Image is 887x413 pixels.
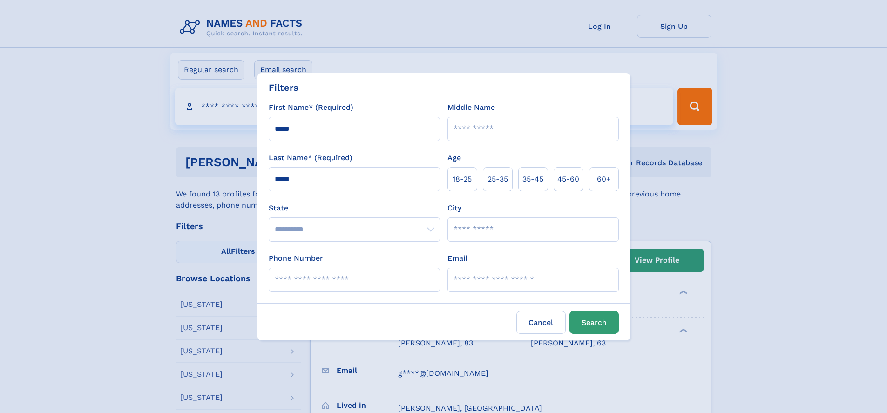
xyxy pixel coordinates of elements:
[447,253,467,264] label: Email
[516,311,566,334] label: Cancel
[569,311,619,334] button: Search
[447,152,461,163] label: Age
[453,174,472,185] span: 18‑25
[269,253,323,264] label: Phone Number
[447,203,461,214] label: City
[269,152,352,163] label: Last Name* (Required)
[557,174,579,185] span: 45‑60
[447,102,495,113] label: Middle Name
[269,102,353,113] label: First Name* (Required)
[269,203,440,214] label: State
[597,174,611,185] span: 60+
[269,81,298,95] div: Filters
[488,174,508,185] span: 25‑35
[522,174,543,185] span: 35‑45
